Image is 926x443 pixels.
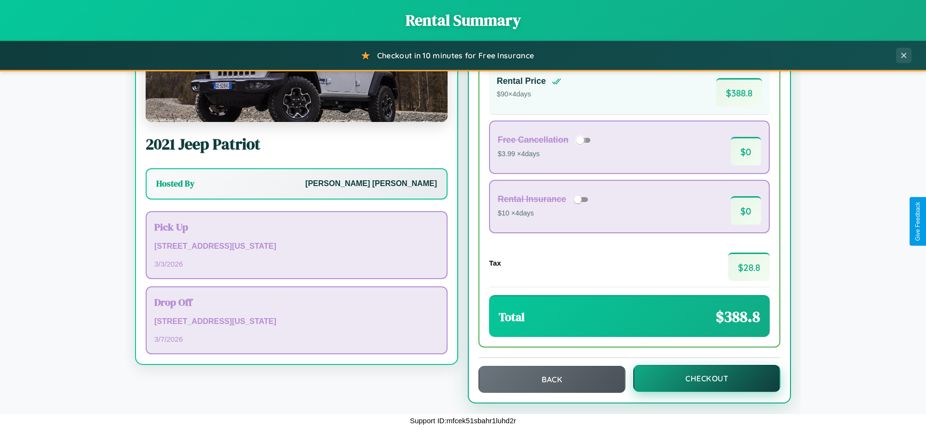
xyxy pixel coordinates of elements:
p: [STREET_ADDRESS][US_STATE] [154,240,439,254]
p: 3 / 7 / 2026 [154,333,439,346]
span: Checkout in 10 minutes for Free Insurance [377,51,534,60]
h4: Rental Price [497,76,546,86]
p: 3 / 3 / 2026 [154,257,439,270]
h2: 2021 Jeep Patriot [146,134,448,155]
p: $10 × 4 days [498,207,591,220]
p: $ 90 × 4 days [497,88,561,101]
span: $ 0 [731,196,761,225]
span: $ 0 [731,137,761,165]
p: [PERSON_NAME] [PERSON_NAME] [305,177,437,191]
img: Jeep Patriot [146,26,448,122]
h1: Rental Summary [10,10,916,31]
h3: Hosted By [156,178,194,189]
h3: Drop Off [154,295,439,309]
p: Support ID: mfcek51sbahr1luhd2r [410,414,516,427]
span: $ 388.8 [716,78,762,107]
div: Give Feedback [914,202,921,241]
h4: Tax [489,259,501,267]
button: Back [478,366,626,393]
h3: Total [499,309,525,325]
h4: Rental Insurance [498,194,566,204]
span: $ 388.8 [716,306,760,327]
button: Checkout [633,365,780,392]
h3: Pick Up [154,220,439,234]
span: $ 28.8 [728,253,770,281]
p: $3.99 × 4 days [498,148,594,161]
h4: Free Cancellation [498,135,569,145]
p: [STREET_ADDRESS][US_STATE] [154,315,439,329]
